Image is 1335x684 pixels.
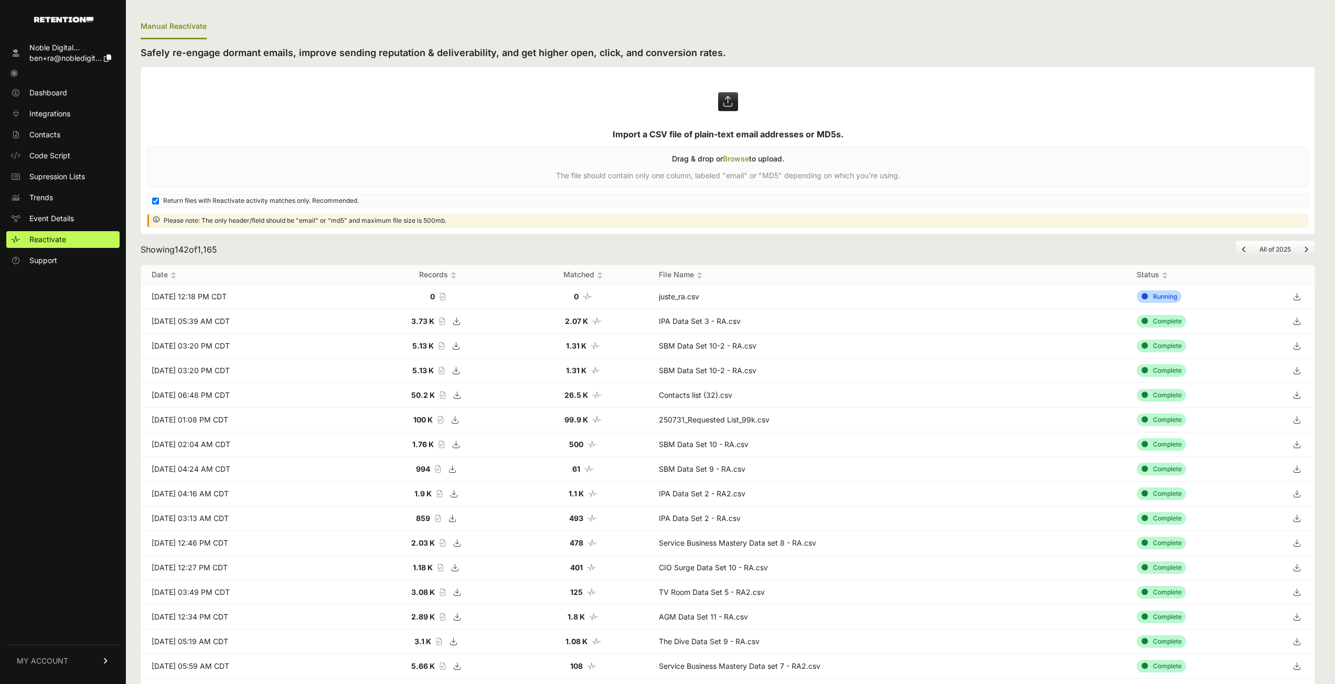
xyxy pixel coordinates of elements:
[1137,389,1186,401] div: Complete
[416,514,430,523] strong: 859
[416,464,430,473] strong: 994
[6,126,120,143] a: Contacts
[29,42,111,53] div: Noble Digital...
[411,538,435,547] strong: 2.03 K
[588,515,597,522] i: Number of matched records
[568,612,585,621] strong: 1.8 K
[437,416,443,424] i: Record count of the file
[170,272,176,279] img: no_sort-eaf950dc5ab64cae54d48a5578032e96f70b2ecb7d747501f34c8f2db400fb66.gif
[584,465,594,473] i: Number of matched records
[591,367,600,374] i: Number of matched records
[439,539,445,547] i: Record count of the file
[588,490,597,497] i: Number of matched records
[6,105,120,122] a: Integrations
[141,457,357,482] td: [DATE] 04:24 AM CDT
[6,147,120,164] a: Code Script
[29,150,70,161] span: Code Script
[697,272,702,279] img: no_sort-eaf950dc5ab64cae54d48a5578032e96f70b2ecb7d747501f34c8f2db400fb66.gif
[1137,586,1186,599] div: Complete
[565,317,588,325] strong: 2.07 K
[648,605,1126,629] td: AGM Data Set 11 - RA.csv
[439,663,445,670] i: Record count of the file
[439,318,445,325] i: Record count of the file
[588,441,597,448] i: Number of matched records
[439,589,445,596] i: Record count of the file
[141,482,357,506] td: [DATE] 04:16 AM CDT
[1137,635,1186,648] div: Complete
[141,265,357,285] th: Date
[648,359,1126,383] td: SBM Data Set 10-2 - RA.csv
[197,244,217,255] span: 1,165
[6,210,120,227] a: Event Details
[570,563,583,572] strong: 401
[29,53,102,62] span: ben+ra@nobledigit...
[29,213,74,224] span: Event Details
[141,605,357,629] td: [DATE] 12:34 PM CDT
[152,198,159,204] input: Return files with Reactivate activity matches only. Recommended.
[141,309,357,334] td: [DATE] 05:39 AM CDT
[572,464,580,473] strong: 61
[591,342,600,350] i: Number of matched records
[648,309,1126,334] td: IPA Data Set 3 - RA.csv
[1304,245,1308,253] a: Next
[434,465,441,473] i: Record count of the file
[648,654,1126,679] td: Service Business Mastery Data set 7 - RA2.csv
[1137,290,1181,303] div: Running
[570,588,583,596] strong: 125
[6,231,120,248] a: Reactivate
[583,293,592,300] i: Number of matched records
[141,285,357,309] td: [DATE] 12:18 PM CDT
[439,293,445,300] i: Record count of the file
[141,359,357,383] td: [DATE] 03:20 PM CDT
[1137,438,1186,451] div: Complete
[1137,537,1186,549] div: Complete
[570,538,583,547] strong: 478
[412,366,434,375] strong: 5.13 K
[141,531,357,556] td: [DATE] 12:46 PM CDT
[430,292,435,301] strong: 0
[141,243,217,256] div: Showing of
[6,168,120,185] a: Supression Lists
[592,318,602,325] i: Number of matched records
[592,392,602,399] i: Number of matched records
[589,613,599,621] i: Number of matched records
[587,589,596,596] i: Number of matched records
[587,564,596,571] i: Number of matched records
[413,415,433,424] strong: 100 K
[29,88,67,98] span: Dashboard
[141,383,357,408] td: [DATE] 06:48 PM CDT
[648,482,1126,506] td: IPA Data Set 2 - RA2.csv
[141,654,357,679] td: [DATE] 05:59 AM CDT
[6,189,120,206] a: Trends
[587,663,596,670] i: Number of matched records
[564,390,588,399] strong: 26.5 K
[29,129,60,140] span: Contacts
[564,415,588,424] strong: 99.9 K
[438,367,444,374] i: Record count of the file
[438,342,444,350] i: Record count of the file
[569,440,583,449] strong: 500
[1137,364,1186,377] div: Complete
[1137,414,1186,426] div: Complete
[1137,611,1186,623] div: Complete
[411,588,435,596] strong: 3.08 K
[163,197,359,205] span: Return files with Reactivate activity matches only. Recommended.
[434,515,441,522] i: Record count of the file
[141,408,357,432] td: [DATE] 01:08 PM CDT
[566,366,586,375] strong: 1.31 K
[413,563,433,572] strong: 1.18 K
[357,265,518,285] th: Records
[141,556,357,580] td: [DATE] 12:27 PM CDT
[648,457,1126,482] td: SBM Data Set 9 - RA.csv
[439,613,445,621] i: Record count of the file
[1137,561,1186,574] div: Complete
[411,661,435,670] strong: 5.66 K
[6,645,120,677] a: MY ACCOUNT
[29,234,66,245] span: Reactivate
[439,392,445,399] i: Record count of the file
[411,612,435,621] strong: 2.89 K
[29,171,85,182] span: Supression Lists
[1126,265,1279,285] th: Status
[414,637,431,646] strong: 3.1 K
[1235,241,1315,258] nav: Page navigation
